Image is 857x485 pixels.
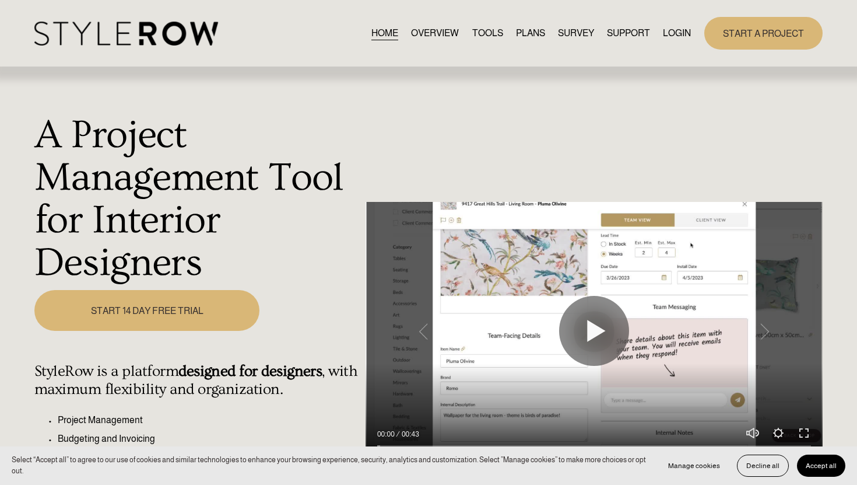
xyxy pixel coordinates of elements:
a: START 14 DAY FREE TRIAL [34,290,260,330]
div: Duration [398,428,422,440]
a: PLANS [516,25,545,41]
button: Decline all [737,455,789,477]
h1: A Project Management Tool for Interior Designers [34,114,359,284]
a: HOME [371,25,398,41]
a: TOOLS [472,25,503,41]
button: Accept all [797,455,845,477]
span: Manage cookies [668,462,720,470]
span: SUPPORT [607,26,650,40]
a: START A PROJECT [704,17,823,49]
a: SURVEY [558,25,594,41]
input: Seek [377,442,811,450]
p: Budgeting and Invoicing [58,432,359,446]
span: Accept all [806,462,837,470]
button: Manage cookies [659,455,729,477]
img: StyleRow [34,22,218,46]
button: Play [559,296,629,366]
p: Project Management [58,413,359,427]
div: Current time [377,428,398,440]
strong: designed for designers [178,362,322,380]
a: OVERVIEW [411,25,459,41]
a: folder dropdown [607,25,650,41]
p: Select “Accept all” to agree to our use of cookies and similar technologies to enhance your brows... [12,455,648,476]
h4: StyleRow is a platform , with maximum flexibility and organization. [34,362,359,399]
span: Decline all [746,462,779,470]
a: LOGIN [663,25,691,41]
